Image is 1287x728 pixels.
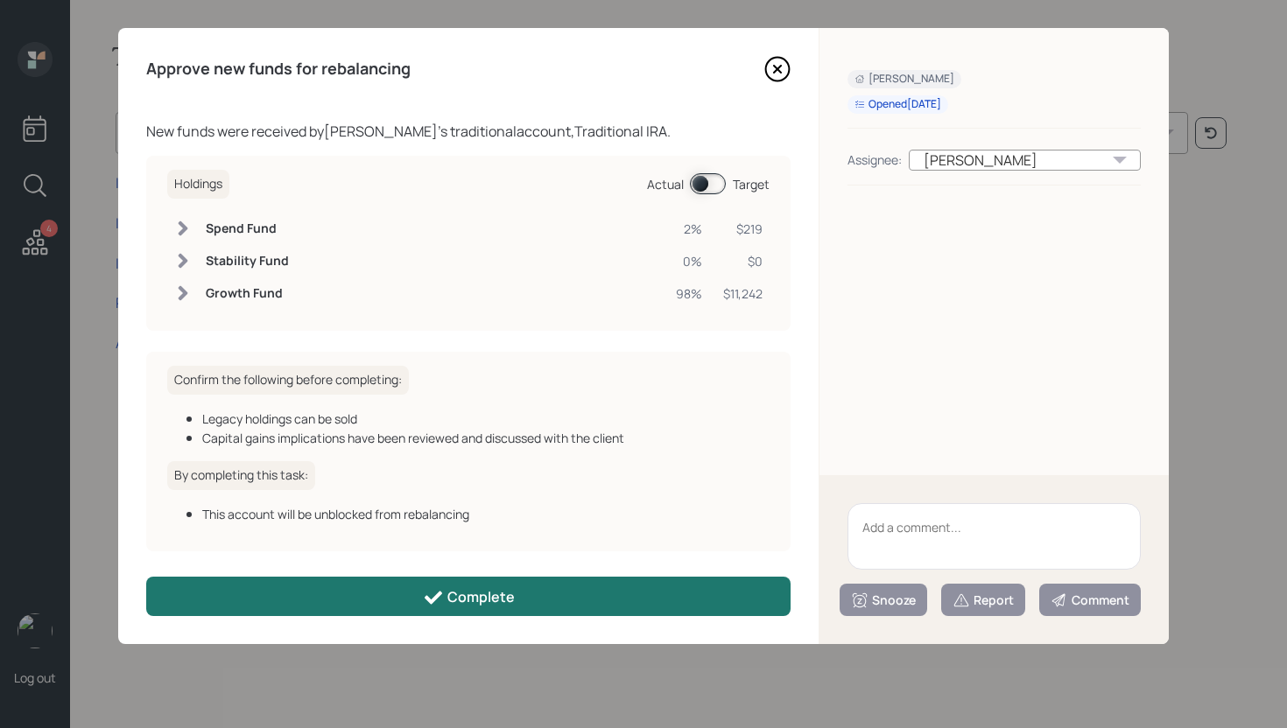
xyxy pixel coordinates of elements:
div: Opened [DATE] [854,97,941,112]
h4: Approve new funds for rebalancing [146,59,411,79]
div: Assignee: [847,150,902,169]
div: Complete [423,587,515,608]
div: 2% [676,220,702,238]
div: [PERSON_NAME] [854,72,954,87]
h6: Holdings [167,170,229,199]
div: [PERSON_NAME] [909,150,1141,171]
div: Snooze [851,591,916,609]
div: $11,242 [723,284,763,303]
h6: Spend Fund [206,221,289,236]
h6: Stability Fund [206,254,289,269]
div: Actual [647,175,684,193]
button: Snooze [840,584,927,616]
div: $219 [723,220,763,238]
div: Report [953,591,1014,609]
h6: Confirm the following before completing: [167,366,409,395]
h6: Growth Fund [206,286,289,301]
div: Legacy holdings can be sold [202,409,770,428]
button: Comment [1039,584,1141,616]
div: Target [733,175,770,193]
h6: By completing this task: [167,461,315,490]
button: Complete [146,577,791,616]
div: Capital gains implications have been reviewed and discussed with the client [202,429,770,447]
div: New funds were received by [PERSON_NAME] 's traditional account, Traditional IRA . [146,121,791,142]
div: $0 [723,252,763,270]
div: 0% [676,252,702,270]
div: This account will be unblocked from rebalancing [202,505,770,523]
div: Comment [1051,591,1129,609]
div: 98% [676,284,702,303]
button: Report [941,584,1025,616]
